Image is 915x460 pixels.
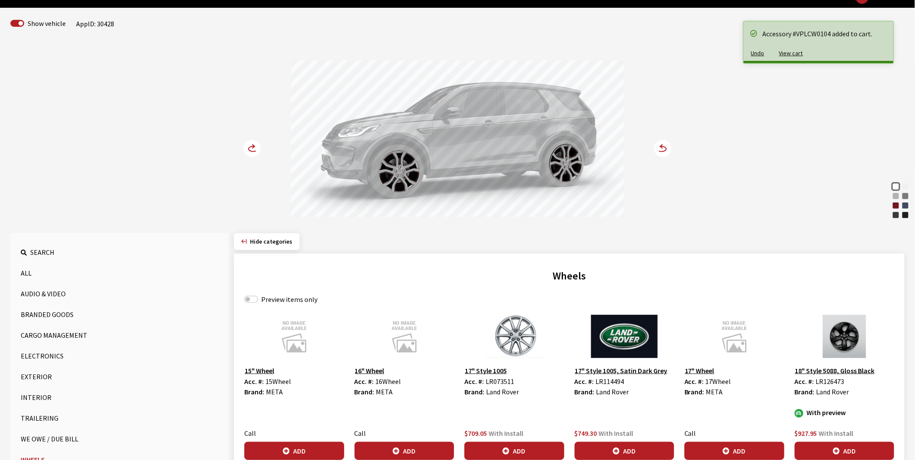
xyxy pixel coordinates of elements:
span: Click to hide category section. [250,238,292,245]
button: Add [685,442,784,460]
span: Land Rover [596,387,629,396]
span: Search [30,248,54,257]
h2: Wheels [244,268,894,284]
img: Image for 18&quot; Style 5088, Gloss Black [795,315,895,358]
label: Show vehicle [28,18,66,29]
label: Acc. #: [575,376,594,387]
button: Undo [744,46,772,61]
button: Hide categories [234,233,300,250]
div: Eiger Grey [901,192,910,200]
span: Land Rover [486,387,519,396]
div: Firenze Red [892,201,900,210]
span: $749.30 [575,429,597,438]
div: Accessory #VPLCW0104 added to cart. [763,29,885,39]
div: With preview [795,407,895,418]
button: 16" Wheel [355,365,385,376]
span: $709.05 [464,429,487,438]
span: LR114494 [596,377,624,386]
div: Fuji White [901,182,910,191]
div: Carpathian Grey [892,211,900,219]
label: Brand: [795,387,815,397]
img: Image for 17&quot; Wheel [685,315,784,358]
label: Acc. #: [355,376,374,387]
span: Land Rover [816,387,849,396]
button: Add [355,442,454,460]
span: META [376,387,393,396]
span: With Install [819,429,854,438]
span: With Install [489,429,523,438]
label: Brand: [355,387,374,397]
div: AppID: 30428 [76,19,114,29]
button: Add [244,442,344,460]
button: 15" Wheel [244,365,275,376]
label: Brand: [575,387,595,397]
span: 16Wheel [376,377,401,386]
button: Interior [21,389,218,406]
button: Electronics [21,347,218,365]
label: Brand: [685,387,704,397]
img: Image for 17&quot; Style 1005 [464,315,564,358]
label: Acc. #: [685,376,704,387]
button: 17" Style 1005, Satin Dark Grey [575,365,668,376]
button: Exterior [21,368,218,385]
button: Trailering [21,409,218,427]
span: $927.95 [795,429,817,438]
button: Add [575,442,675,460]
label: Brand: [244,387,264,397]
label: Acc. #: [795,376,814,387]
button: All [21,264,218,282]
img: Image for 15&quot; Wheel [244,315,344,358]
div: Santorini Black [901,211,910,219]
div: Varesine Blue [901,201,910,210]
button: Branded Goods [21,306,218,323]
button: 17" Wheel [685,365,715,376]
button: Add [795,442,895,460]
label: Acc. #: [464,376,484,387]
span: META [266,387,283,396]
button: 17" Style 1005 [464,365,507,376]
span: 17Wheel [706,377,731,386]
div: Ostuni Pearl White [892,182,900,191]
button: View cart [772,46,810,61]
span: 15Wheel [266,377,291,386]
span: LR073511 [486,377,514,386]
label: Preview items only [261,294,317,305]
div: Hakuba Silver [892,192,900,200]
img: Image for 16&quot; Wheel [355,315,454,358]
button: We Owe / Due Bill [21,430,218,447]
span: META [706,387,723,396]
label: Call [685,428,696,438]
button: Cargo Management [21,327,218,344]
label: Acc. #: [244,376,264,387]
label: Brand: [464,387,484,397]
label: Call [355,428,366,438]
span: LR126473 [816,377,845,386]
button: Add [464,442,564,460]
button: 18" Style 5088, Gloss Black [795,365,875,376]
button: Audio & Video [21,285,218,302]
label: Call [244,428,256,438]
img: Image for 17&quot; Style 1005, Satin Dark Grey [575,315,675,358]
span: With Install [599,429,633,438]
